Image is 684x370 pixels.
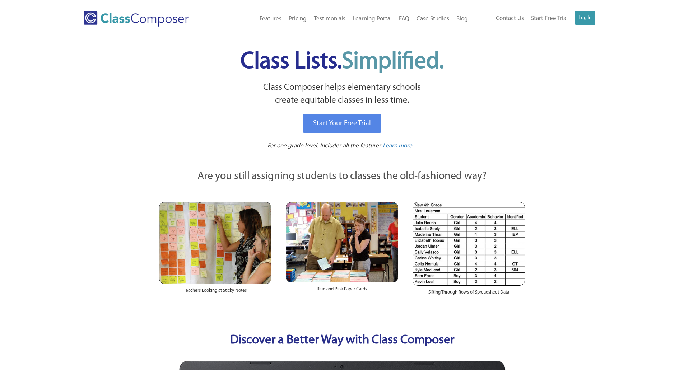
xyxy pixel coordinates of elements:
a: Testimonials [310,11,349,27]
span: For one grade level. Includes all the features. [267,143,383,149]
a: Learning Portal [349,11,395,27]
p: Class Composer helps elementary schools create equitable classes in less time. [158,81,526,107]
a: Pricing [285,11,310,27]
img: Class Composer [84,11,189,27]
span: Start Your Free Trial [313,120,371,127]
div: Blue and Pink Paper Cards [286,282,398,300]
span: Simplified. [342,50,444,74]
span: Learn more. [383,143,414,149]
a: Features [256,11,285,27]
span: Class Lists. [241,50,444,74]
p: Are you still assigning students to classes the old-fashioned way? [159,169,525,184]
nav: Header Menu [471,11,595,27]
a: Case Studies [413,11,453,27]
img: Spreadsheets [413,202,525,286]
div: Sifting Through Rows of Spreadsheet Data [413,286,525,303]
a: Blog [453,11,471,27]
p: Discover a Better Way with Class Composer [152,332,532,350]
a: FAQ [395,11,413,27]
a: Log In [575,11,595,25]
a: Contact Us [492,11,527,27]
a: Start Your Free Trial [303,114,381,133]
a: Start Free Trial [527,11,571,27]
img: Teachers Looking at Sticky Notes [159,202,271,284]
img: Blue and Pink Paper Cards [286,202,398,282]
a: Learn more. [383,142,414,151]
div: Teachers Looking at Sticky Notes [159,284,271,301]
nav: Header Menu [218,11,471,27]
